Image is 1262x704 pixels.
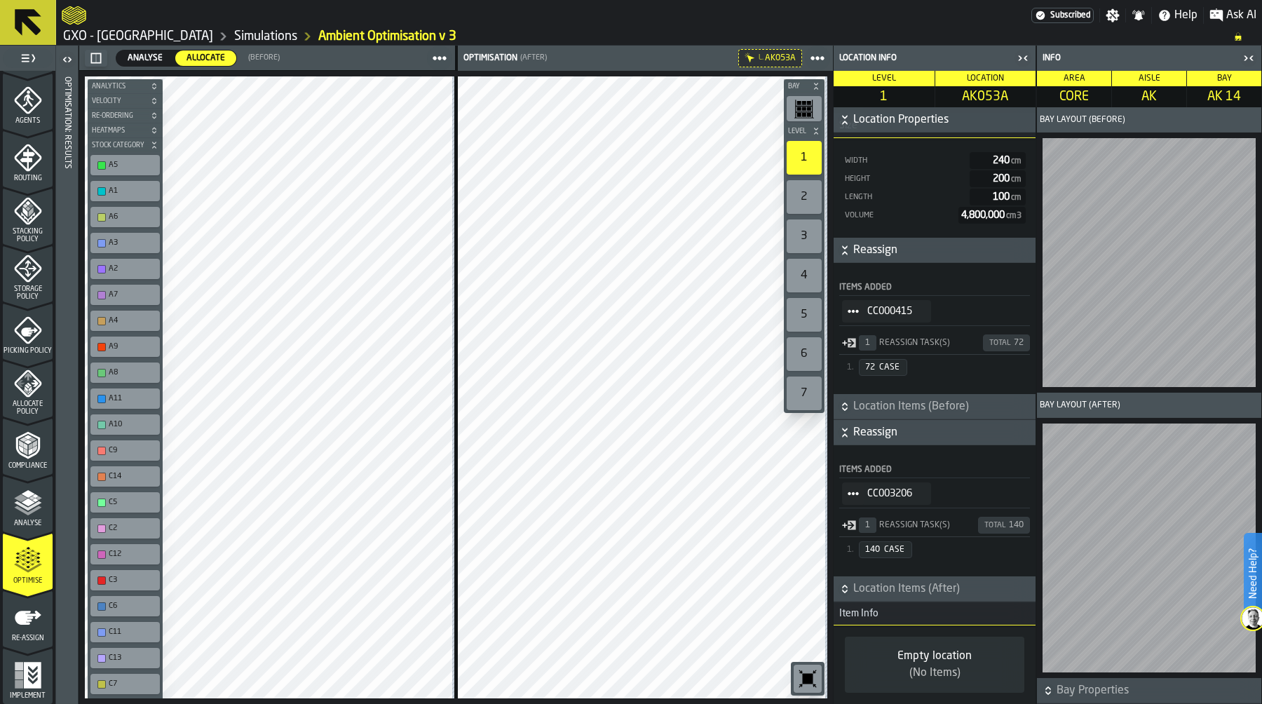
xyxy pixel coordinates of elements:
div: A10 [93,417,157,432]
div: Width [843,156,964,165]
span: 1 [836,89,932,104]
div: Items added [839,283,1030,292]
div: button-toolbar-undefined [88,360,163,386]
div: button-toolbar-undefined [784,93,825,124]
div: button-toolbar-undefined [88,593,163,619]
span: Heatmaps [89,127,147,135]
div: 4 [787,259,822,292]
span: 240 [993,156,1023,165]
label: button-toggle-Toggle Full Menu [3,48,53,68]
div: button-toolbar-undefined [88,178,163,204]
button: button- [88,138,163,152]
span: Reassign Task(s) [879,521,950,529]
li: menu Allocate Policy [3,360,53,417]
div: A6 [93,210,157,224]
div: C6 [93,599,157,614]
span: 72 [865,363,875,372]
label: Need Help? [1245,534,1261,613]
span: Allocate [181,52,231,65]
a: link-to-/wh/i/ae0cd702-8cb1-4091-b3be-0aee77957c79/settings/billing [1031,8,1094,23]
header: Location Info [834,46,1036,71]
span: Bay Properties [1057,682,1258,699]
span: Velocity [89,97,147,105]
button: button- [834,238,1036,263]
div: Menu Subscription [1031,8,1094,23]
span: Picking Policy [3,347,53,355]
div: Items added [839,465,1030,475]
span: Reassign [853,242,1033,259]
span: Analyse [122,52,168,65]
button: button- [88,79,163,93]
button: button- [784,124,825,138]
label: button-toggle-Close me [1239,50,1258,67]
div: A5 [93,158,157,172]
div: StatList-item-Length [843,189,1026,205]
span: CC003206 [867,488,920,499]
div: button-toolbar-undefined [88,204,163,230]
div: button-toolbar-undefined [88,567,163,593]
span: Re-Ordering [89,112,147,120]
div: button-toolbar-undefined [784,295,825,334]
span: Level [785,128,809,135]
div: A8 [109,368,156,377]
li: menu Agents [3,73,53,129]
div: button-toolbar-undefined [88,541,163,567]
span: Analyse [3,520,53,527]
span: Bay [785,83,809,90]
div: button-toolbar-undefined [784,334,825,374]
div: StatList-item-Width [843,152,1026,169]
div: A7 [109,290,156,299]
div: A4 [93,313,157,328]
span: (After) [520,53,547,62]
span: Re-assign [3,635,53,642]
div: C9 [93,443,157,458]
div: button-toolbar-undefined [88,619,163,645]
div: A3 [109,238,156,248]
span: Agents [3,117,53,125]
div: button-toolbar-undefined [784,374,825,413]
div: C5 [109,498,156,507]
div: A2 [109,264,156,273]
div: C11 [109,628,156,637]
span: 140 [1009,521,1024,529]
button: button- [1037,678,1261,703]
div: Empty location [856,648,1013,665]
a: logo-header [62,3,86,28]
header: Optimisation: Results [56,46,78,704]
div: (No Items) [856,665,1013,682]
span: Optimise [3,577,53,585]
span: Stock Category [89,142,147,149]
div: Optimisation [461,53,517,63]
div: C2 [93,521,157,536]
div: button-toolbar-undefined [784,177,825,217]
div: Hide filter [745,53,756,64]
div: A8 [93,365,157,380]
div: thumb [116,50,174,66]
div: button-toolbar-undefined [784,256,825,295]
li: menu Routing [3,130,53,187]
div: Length [843,193,964,202]
label: button-switch-multi-Analyse [116,50,175,67]
span: cm [1011,175,1022,184]
div: button-toolbar-undefined [88,282,163,308]
button: button- [834,107,1036,133]
span: Location Properties [853,111,1033,128]
div: A5 [109,161,156,170]
li: menu Picking Policy [3,303,53,359]
span: Area [1064,74,1085,83]
li: menu Re-assign [3,590,53,647]
span: Compliance [3,462,53,470]
div: button-toolbar-undefined [88,386,163,412]
span: Location Items (Before) [853,398,1033,415]
a: link-to-/wh/i/ae0cd702-8cb1-4091-b3be-0aee77957c79 [234,29,297,44]
div: A4 [109,316,156,325]
label: button-toggle-Open [57,48,77,74]
span: 100 [993,192,1023,202]
li: menu Stacking Policy [3,188,53,244]
span: 1 [859,335,876,351]
span: 72 [1014,339,1024,347]
span: cm3 [1006,212,1022,220]
li: menu Implement [3,648,53,704]
label: button-switch-multi-Allocate [175,50,237,67]
span: Reassign [853,424,1033,441]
